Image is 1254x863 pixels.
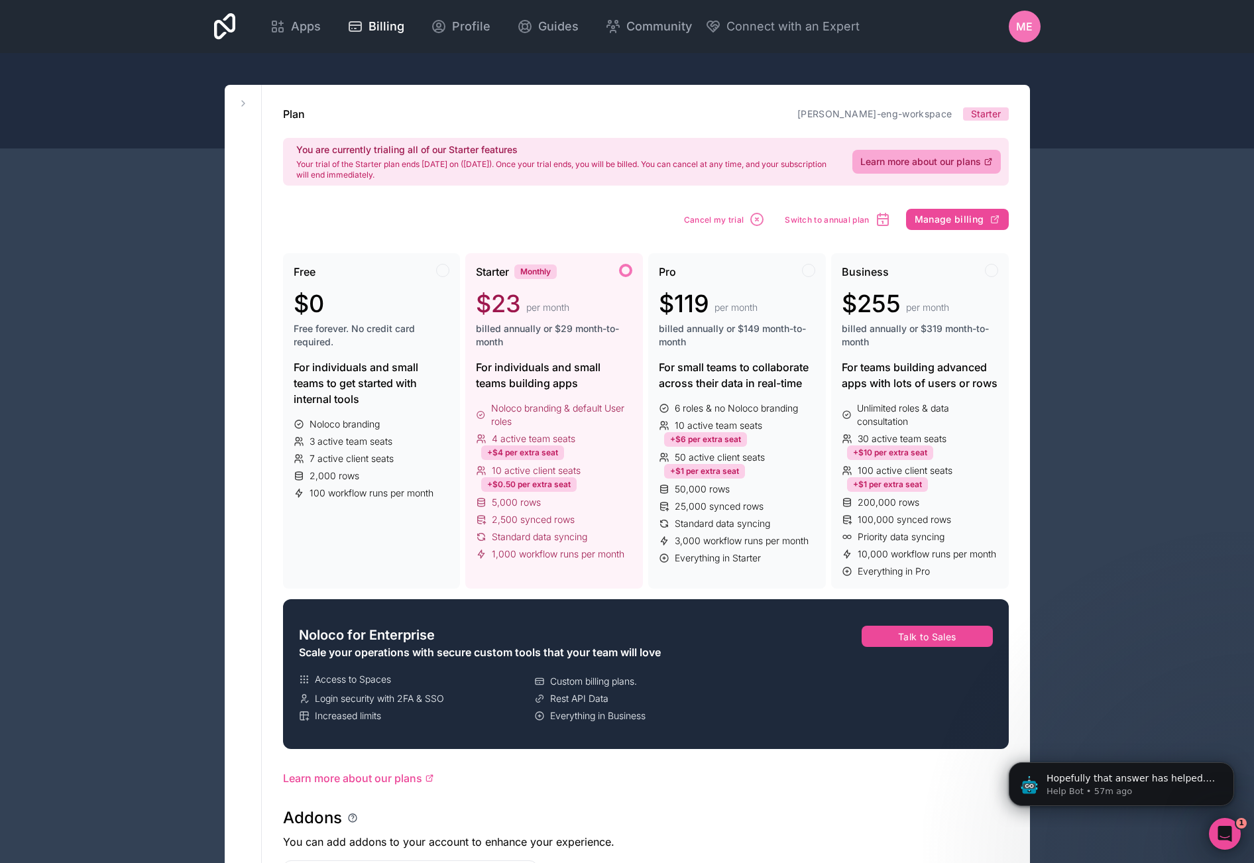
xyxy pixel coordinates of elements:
[476,322,632,349] span: billed annually or $29 month-to-month
[675,402,798,415] span: 6 roles & no Noloco branding
[664,464,745,479] div: +$1 per extra seat
[550,692,608,705] span: Rest API Data
[675,500,764,513] span: 25,000 synced rows
[906,209,1009,230] button: Manage billing
[679,207,770,232] button: Cancel my trial
[971,107,1001,121] span: Starter
[310,435,392,448] span: 3 active team seats
[842,359,998,391] div: For teams building advanced apps with lots of users or rows
[310,487,433,500] span: 100 workflow runs per month
[659,359,815,391] div: For small teams to collaborate across their data in real-time
[858,530,944,544] span: Priority data syncing
[915,213,984,225] span: Manage billing
[714,301,758,314] span: per month
[675,419,762,432] span: 10 active team seats
[310,469,359,483] span: 2,000 rows
[626,17,692,36] span: Community
[842,322,998,349] span: billed annually or $319 month-to-month
[595,12,703,41] a: Community
[858,464,952,477] span: 100 active client seats
[780,207,895,232] button: Switch to annual plan
[452,17,490,36] span: Profile
[315,692,444,705] span: Login security with 2FA & SSO
[315,673,391,686] span: Access to Spaces
[989,734,1254,827] iframe: Intercom notifications message
[259,12,331,41] a: Apps
[675,534,809,547] span: 3,000 workflow runs per month
[906,301,949,314] span: per month
[675,517,770,530] span: Standard data syncing
[476,264,509,280] span: Starter
[310,452,394,465] span: 7 active client seats
[1236,818,1247,829] span: 1
[491,402,632,428] span: Noloco branding & default User roles
[492,530,587,544] span: Standard data syncing
[550,709,646,722] span: Everything in Business
[283,106,305,122] h1: Plan
[294,290,324,317] span: $0
[1209,818,1241,850] iframe: Intercom live chat
[291,17,321,36] span: Apps
[492,513,575,526] span: 2,500 synced rows
[684,215,744,225] span: Cancel my trial
[858,432,946,445] span: 30 active team seats
[726,17,860,36] span: Connect with an Expert
[1016,19,1033,34] span: ME
[299,644,765,660] div: Scale your operations with secure custom tools that your team will love
[659,290,709,317] span: $119
[506,12,589,41] a: Guides
[294,264,315,280] span: Free
[857,402,997,428] span: Unlimited roles & data consultation
[858,496,919,509] span: 200,000 rows
[310,418,380,431] span: Noloco branding
[664,432,747,447] div: +$6 per extra seat
[492,432,575,445] span: 4 active team seats
[283,807,342,829] h1: Addons
[659,264,676,280] span: Pro
[283,770,422,786] span: Learn more about our plans
[481,477,577,492] div: +$0.50 per extra seat
[369,17,404,36] span: Billing
[550,675,637,688] span: Custom billing plans.
[862,626,993,647] button: Talk to Sales
[296,159,836,180] p: Your trial of the Starter plan ends [DATE] on ([DATE]). Once your trial ends, you will be billed....
[296,143,836,156] h2: You are currently trialing all of our Starter features
[675,451,765,464] span: 50 active client seats
[847,445,933,460] div: +$10 per extra seat
[842,264,889,280] span: Business
[299,626,435,644] span: Noloco for Enterprise
[514,264,557,279] div: Monthly
[492,496,541,509] span: 5,000 rows
[858,547,996,561] span: 10,000 workflow runs per month
[315,709,381,722] span: Increased limits
[705,17,860,36] button: Connect with an Expert
[538,17,579,36] span: Guides
[852,150,1001,174] a: Learn more about our plans
[294,359,450,407] div: For individuals and small teams to get started with internal tools
[675,483,730,496] span: 50,000 rows
[785,215,869,225] span: Switch to annual plan
[294,322,450,349] span: Free forever. No credit card required.
[283,770,1009,786] a: Learn more about our plans
[283,834,1009,850] p: You can add addons to your account to enhance your experience.
[476,290,521,317] span: $23
[858,565,930,578] span: Everything in Pro
[526,301,569,314] span: per month
[675,551,761,565] span: Everything in Starter
[659,322,815,349] span: billed annually or $149 month-to-month
[492,464,581,477] span: 10 active client seats
[492,547,624,561] span: 1,000 workflow runs per month
[481,445,564,460] div: +$4 per extra seat
[420,12,501,41] a: Profile
[476,359,632,391] div: For individuals and small teams building apps
[858,513,951,526] span: 100,000 synced rows
[842,290,901,317] span: $255
[847,477,928,492] div: +$1 per extra seat
[860,155,981,168] span: Learn more about our plans
[797,108,952,119] a: [PERSON_NAME]-eng-workspace
[337,12,415,41] a: Billing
